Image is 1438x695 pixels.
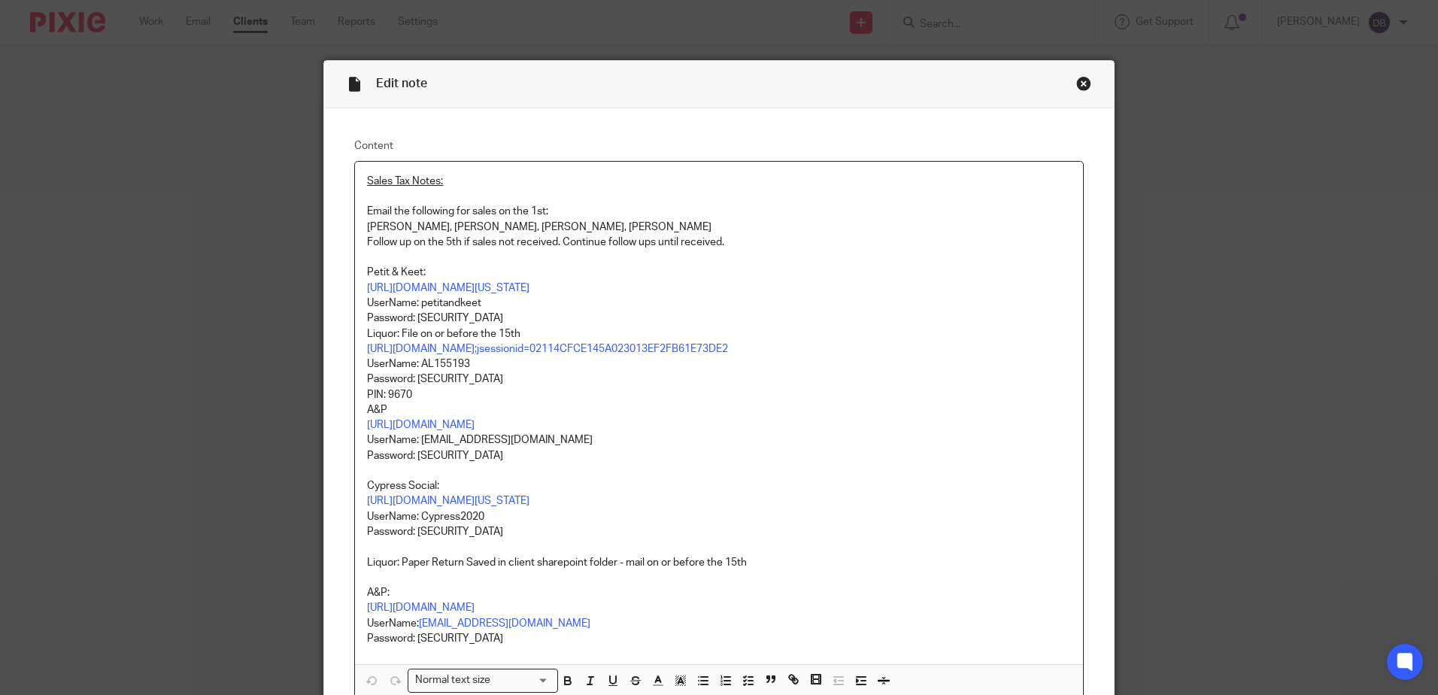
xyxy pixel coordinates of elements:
[408,669,558,692] div: Search for option
[367,265,1071,280] p: Petit & Keet:
[367,496,529,506] a: [URL][DOMAIN_NAME][US_STATE]
[376,77,427,90] span: Edit note
[367,402,1071,417] p: A&P
[367,420,475,430] a: [URL][DOMAIN_NAME]
[367,387,1071,402] p: PIN: 9670
[367,204,1071,219] p: Email the following for sales on the 1st:
[475,344,728,354] a: ;jsessionid=02114CFCE145A023013EF2FB61E73DE2
[367,585,1071,600] p: A&P:
[367,220,1071,235] p: [PERSON_NAME], [PERSON_NAME], [PERSON_NAME], [PERSON_NAME]
[419,618,590,629] a: [EMAIL_ADDRESS][DOMAIN_NAME]
[367,432,1071,448] p: UserName: [EMAIL_ADDRESS][DOMAIN_NAME]
[367,478,1071,493] p: Cypress Social:
[411,672,493,688] span: Normal text size
[367,357,1071,372] p: UserName: AL155193
[367,311,1071,326] p: Password: [SECURITY_DATA]
[367,509,1071,524] p: UserName: Cypress2020
[367,326,1071,341] p: Liquor: File on or before the 15th
[1076,76,1091,91] div: Close this dialog window
[367,524,1071,539] p: Password: [SECURITY_DATA]
[367,448,1071,463] p: Password: [SECURITY_DATA]
[495,672,549,688] input: Search for option
[354,138,1084,153] label: Content
[367,283,529,293] a: [URL][DOMAIN_NAME][US_STATE]
[367,344,475,354] a: [URL][DOMAIN_NAME]
[367,176,443,187] u: Sales Tax Notes:
[367,372,1071,387] p: Password: [SECURITY_DATA]
[367,631,1071,646] p: Password: [SECURITY_DATA]
[367,296,1071,311] p: UserName: petitandkeet
[367,555,1071,570] p: Liquor: Paper Return Saved in client sharepoint folder - mail on or before the 15th
[367,616,1071,631] p: UserName:
[367,602,475,613] a: [URL][DOMAIN_NAME]
[367,235,1071,250] p: Follow up on the 5th if sales not received. Continue follow ups until received.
